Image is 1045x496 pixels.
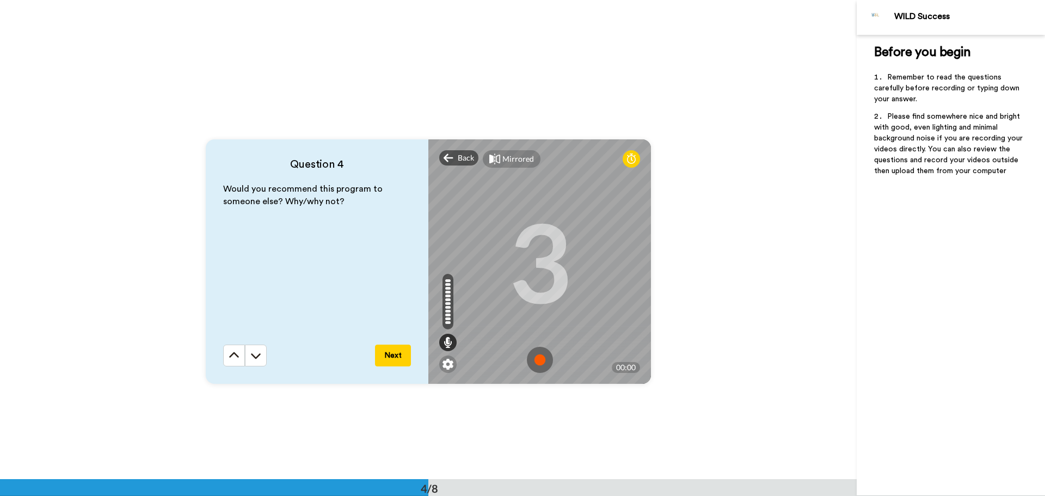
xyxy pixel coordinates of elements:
img: Profile Image [863,4,889,30]
div: WILD Success [894,11,1044,22]
span: Please find somewhere nice and bright with good, even lighting and minimal background noise if yo... [874,113,1025,175]
span: Would you recommend this program to someone else? Why/why not? [223,185,385,206]
div: Back [439,150,478,166]
div: 3 [508,221,571,302]
span: Remember to read the questions carefully before recording or typing down your answer. [874,74,1022,103]
button: Next [375,345,411,366]
div: 4/8 [403,481,456,496]
span: Back [458,152,474,163]
div: 00:00 [612,362,640,373]
div: Mirrored [502,154,534,164]
span: Before you begin [874,46,970,59]
img: ic_gear.svg [442,359,453,370]
h4: Question 4 [223,157,411,172]
img: ic_record_start.svg [527,347,553,373]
